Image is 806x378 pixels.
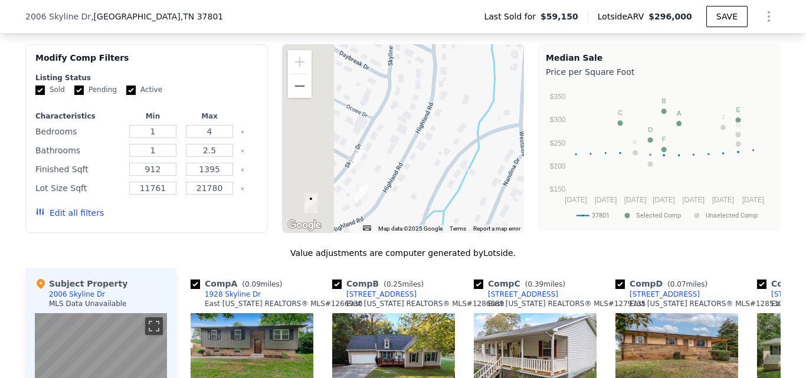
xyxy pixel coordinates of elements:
[35,207,104,219] button: Edit all filters
[663,280,712,288] span: ( miles)
[127,111,179,121] div: Min
[205,290,261,299] div: 1928 Skyline Dr
[565,196,587,204] text: [DATE]
[650,150,651,157] text: I
[378,225,443,232] span: Map data ©2025 Google
[546,80,773,228] svg: A chart.
[633,139,638,146] text: K
[35,111,122,121] div: Characteristics
[630,299,787,308] div: East [US_STATE] REALTORS® MLS # 1285303
[240,130,245,134] button: Clear
[473,225,520,232] a: Report a map error
[25,11,91,22] span: 2006 Skyline Dr
[285,218,324,233] a: Open this area in Google Maps (opens a new window)
[191,290,261,299] a: 1928 Skyline Dr
[35,180,122,196] div: Lot Size Sqft
[550,116,566,124] text: $300
[35,142,122,159] div: Bathrooms
[488,299,646,308] div: East [US_STATE] REALTORS® MLS # 1279735
[184,111,235,121] div: Max
[615,290,700,299] a: [STREET_ADDRESS]
[484,11,540,22] span: Last Sold for
[237,280,287,288] span: ( miles)
[742,196,765,204] text: [DATE]
[91,11,223,22] span: , [GEOGRAPHIC_DATA]
[636,212,681,219] text: Selected Comp
[706,6,748,27] button: SAVE
[332,290,417,299] a: [STREET_ADDRESS]
[712,196,735,204] text: [DATE]
[245,280,261,288] span: 0.09
[722,113,725,120] text: J
[488,290,558,299] div: [STREET_ADDRESS]
[49,299,127,308] div: MLS Data Unavailable
[527,280,543,288] span: 0.39
[181,12,223,21] span: , TN 37801
[288,74,312,98] button: Zoom out
[450,225,466,232] a: Terms (opens in new tab)
[205,299,362,308] div: East [US_STATE] REALTORS® MLS # 1266930
[682,196,705,204] text: [DATE]
[240,149,245,153] button: Clear
[624,196,647,204] text: [DATE]
[363,225,371,231] button: Keyboard shortcuts
[550,93,566,101] text: $350
[126,85,162,95] label: Active
[670,280,686,288] span: 0.07
[550,139,566,147] text: $250
[736,106,740,113] text: E
[49,290,105,299] div: 2006 Skyline Dr
[288,50,312,74] button: Zoom in
[706,212,758,219] text: Unselected Comp
[35,52,258,73] div: Modify Comp Filters
[346,299,504,308] div: East [US_STATE] REALTORS® MLS # 1286689
[35,86,45,95] input: Sold
[520,280,570,288] span: ( miles)
[757,5,781,28] button: Show Options
[240,167,245,172] button: Clear
[35,85,65,95] label: Sold
[346,290,417,299] div: [STREET_ADDRESS]
[74,86,84,95] input: Pending
[35,123,122,140] div: Bedrooms
[191,278,287,290] div: Comp A
[648,126,653,133] text: D
[35,73,258,83] div: Listing Status
[25,247,781,259] div: Value adjustments are computer generated by Lotside .
[35,161,122,178] div: Finished Sqft
[662,97,666,104] text: B
[285,218,324,233] img: Google
[240,186,245,191] button: Clear
[736,121,741,128] text: G
[595,196,617,204] text: [DATE]
[386,280,402,288] span: 0.25
[350,150,363,170] div: 1928 Skyline Dr
[546,52,773,64] div: Median Sale
[540,11,578,22] span: $59,150
[630,290,700,299] div: [STREET_ADDRESS]
[35,278,127,290] div: Subject Property
[598,11,648,22] span: Lotside ARV
[653,196,675,204] text: [DATE]
[648,12,692,21] span: $296,000
[74,85,117,95] label: Pending
[592,212,610,219] text: 37801
[379,280,428,288] span: ( miles)
[736,130,741,137] text: H
[145,317,163,335] button: Toggle fullscreen view
[474,278,570,290] div: Comp C
[550,162,566,170] text: $200
[677,110,682,117] text: A
[304,193,317,213] div: 2006 Skyline Dr
[474,290,558,299] a: [STREET_ADDRESS]
[546,64,773,80] div: Price per Square Foot
[618,109,622,116] text: C
[126,86,136,95] input: Active
[615,278,712,290] div: Comp D
[662,136,666,143] text: F
[550,185,566,193] text: $150
[355,183,368,203] div: 2119 Highland Rd
[332,278,428,290] div: Comp B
